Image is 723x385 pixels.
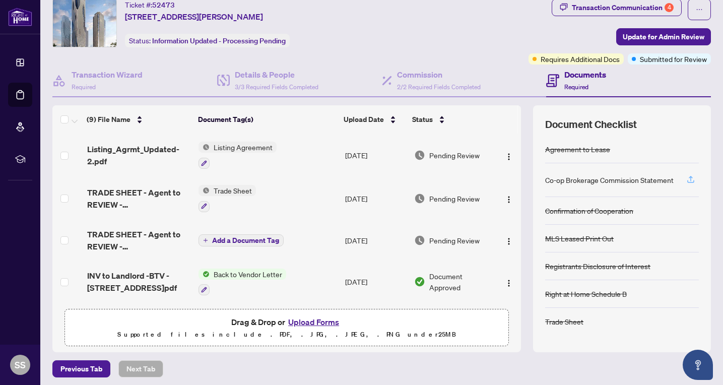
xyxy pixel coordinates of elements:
span: 52473 [152,1,175,10]
span: [STREET_ADDRESS][PERSON_NAME] [125,11,263,23]
span: Status [412,114,433,125]
span: Listing_Agrmt_Updated-2.pdf [87,143,191,167]
span: Required [72,83,96,91]
button: Status IconBack to Vendor Letter [199,269,286,296]
h4: Documents [564,69,606,81]
div: Registrants Disclosure of Interest [545,261,650,272]
td: [DATE] [341,220,410,261]
span: Information Updated - Processing Pending [152,36,286,45]
span: Update for Admin Review [623,29,704,45]
span: plus [203,238,208,243]
span: Upload Date [344,114,384,125]
span: Listing Agreement [210,142,277,153]
span: Submitted for Review [640,53,707,65]
img: Status Icon [199,269,210,280]
span: ellipsis [696,6,703,13]
h4: Commission [397,69,481,81]
th: Document Tag(s) [194,105,340,134]
img: logo [8,8,32,26]
span: INV to Landlord -BTV - [STREET_ADDRESS]pdf [87,270,191,294]
span: Pending Review [429,193,480,204]
div: 4 [665,3,674,12]
div: Co-op Brokerage Commission Statement [545,174,674,185]
button: Add a Document Tag [199,234,284,247]
img: Document Status [414,193,425,204]
span: Drag & Drop or [231,315,342,329]
div: MLS Leased Print Out [545,233,614,244]
button: Upload Forms [285,315,342,329]
th: Upload Date [340,105,408,134]
button: Status IconTrade Sheet [199,185,256,212]
span: Document Approved [429,271,493,293]
td: [DATE] [341,303,410,342]
button: Next Tab [118,360,163,377]
span: Requires Additional Docs [541,53,620,65]
img: Status Icon [199,142,210,153]
h4: Details & People [235,69,318,81]
span: Drag & Drop orUpload FormsSupported files include .PDF, .JPG, .JPEG, .PNG under25MB [65,309,508,347]
span: Document Checklist [545,117,637,132]
span: 2/2 Required Fields Completed [397,83,481,91]
button: Update for Admin Review [616,28,711,45]
span: Required [564,83,588,91]
td: [DATE] [341,177,410,220]
div: Status: [125,34,290,47]
div: Right at Home Schedule B [545,288,627,299]
span: Back to Vendor Letter [210,269,286,280]
h4: Transaction Wizard [72,69,143,81]
div: Trade Sheet [545,316,583,327]
button: Open asap [683,350,713,380]
button: Status IconListing Agreement [199,142,277,169]
td: [DATE] [341,261,410,304]
img: Status Icon [199,185,210,196]
td: [DATE] [341,134,410,177]
button: Previous Tab [52,360,110,377]
div: Confirmation of Cooperation [545,205,633,216]
span: Pending Review [429,150,480,161]
p: Supported files include .PDF, .JPG, .JPEG, .PNG under 25 MB [71,329,502,341]
th: (9) File Name [83,105,194,134]
span: TRADE SHEET - Agent to REVIEW - [STREET_ADDRESS]pdf [87,228,191,252]
button: Add a Document Tag [199,234,284,246]
button: Logo [501,190,517,207]
button: Logo [501,274,517,290]
span: 3/3 Required Fields Completed [235,83,318,91]
img: Logo [505,196,513,204]
img: Document Status [414,150,425,161]
span: (9) File Name [87,114,130,125]
th: Status [408,105,494,134]
span: Add a Document Tag [212,237,279,244]
img: Logo [505,237,513,245]
img: Document Status [414,276,425,287]
img: Document Status [414,235,425,246]
img: Logo [505,153,513,161]
span: TRADE SHEET - Agent to REVIEW - [STREET_ADDRESS]pdf [87,186,191,211]
span: Trade Sheet [210,185,256,196]
img: Logo [505,279,513,287]
div: Agreement to Lease [545,144,610,155]
button: Logo [501,147,517,163]
span: Pending Review [429,235,480,246]
span: Previous Tab [60,361,102,377]
span: SS [15,358,26,372]
button: Logo [501,232,517,248]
